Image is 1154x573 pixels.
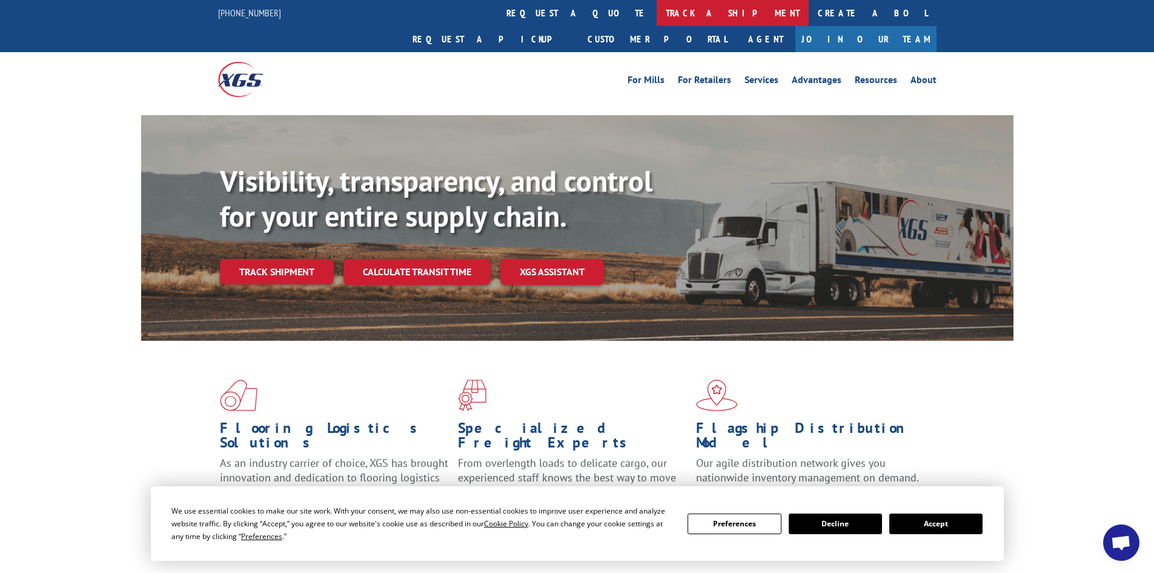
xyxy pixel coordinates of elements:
[458,380,486,411] img: xgs-icon-focused-on-flooring-red
[889,514,983,534] button: Accept
[171,504,673,543] div: We use essential cookies to make our site work. With your consent, we may also use non-essential ...
[151,486,1004,561] div: Cookie Consent Prompt
[696,380,738,411] img: xgs-icon-flagship-distribution-model-red
[458,421,687,456] h1: Specialized Freight Experts
[792,75,841,89] a: Advantages
[220,380,257,411] img: xgs-icon-total-supply-chain-intelligence-red
[696,421,925,456] h1: Flagship Distribution Model
[220,456,448,499] span: As an industry carrier of choice, XGS has brought innovation and dedication to flooring logistics...
[218,7,281,19] a: [PHONE_NUMBER]
[736,26,795,52] a: Agent
[579,26,736,52] a: Customer Portal
[220,421,449,456] h1: Flooring Logistics Solutions
[688,514,781,534] button: Preferences
[744,75,778,89] a: Services
[241,531,282,541] span: Preferences
[910,75,937,89] a: About
[220,162,652,235] b: Visibility, transparency, and control for your entire supply chain.
[789,514,882,534] button: Decline
[795,26,937,52] a: Join Our Team
[484,518,528,529] span: Cookie Policy
[678,75,731,89] a: For Retailers
[500,259,604,285] a: XGS ASSISTANT
[855,75,897,89] a: Resources
[220,259,334,284] a: Track shipment
[628,75,665,89] a: For Mills
[458,456,687,510] p: From overlength loads to delicate cargo, our experienced staff knows the best way to move your fr...
[696,456,919,484] span: Our agile distribution network gives you nationwide inventory management on demand.
[1103,524,1139,561] div: Open chat
[343,259,491,285] a: Calculate transit time
[403,26,579,52] a: Request a pickup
